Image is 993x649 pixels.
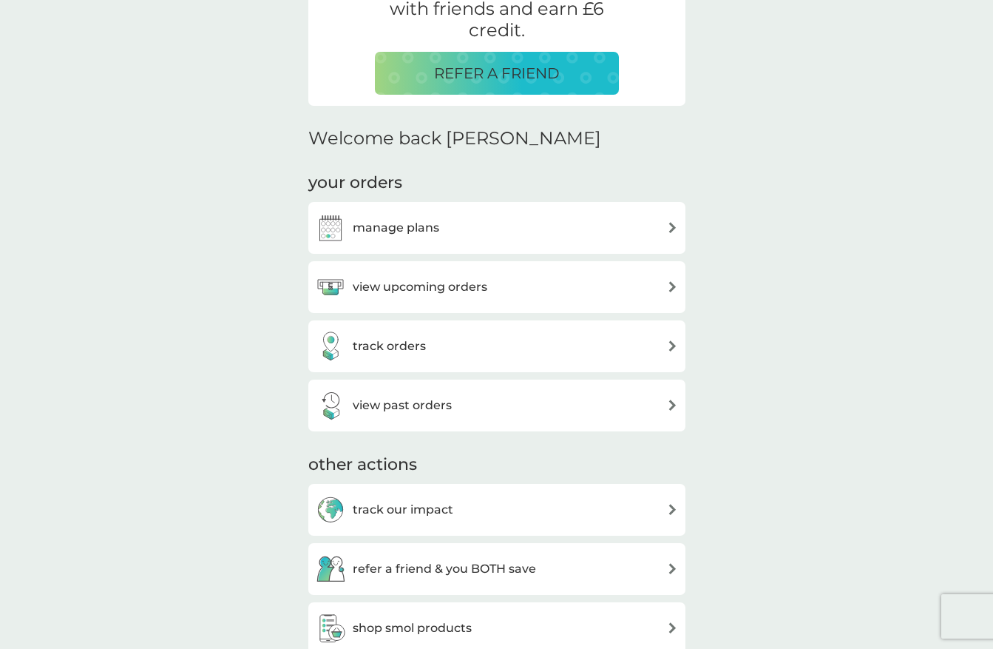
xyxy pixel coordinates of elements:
[353,619,472,638] h3: shop smol products
[353,278,487,297] h3: view upcoming orders
[353,500,453,519] h3: track our impact
[353,337,426,356] h3: track orders
[667,504,678,515] img: arrow right
[667,222,678,233] img: arrow right
[434,61,560,85] p: REFER A FRIEND
[375,52,619,95] button: REFER A FRIEND
[667,622,678,633] img: arrow right
[308,172,402,195] h3: your orders
[308,128,601,149] h2: Welcome back [PERSON_NAME]
[308,454,417,477] h3: other actions
[667,340,678,352] img: arrow right
[667,563,678,574] img: arrow right
[667,281,678,292] img: arrow right
[353,218,439,238] h3: manage plans
[353,559,536,579] h3: refer a friend & you BOTH save
[353,396,452,415] h3: view past orders
[667,400,678,411] img: arrow right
